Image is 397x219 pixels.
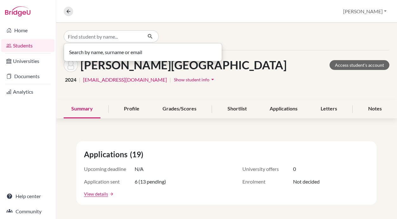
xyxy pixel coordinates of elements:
[84,149,130,160] span: Applications
[1,85,54,98] a: Analytics
[135,165,144,173] span: N/A
[64,100,100,118] div: Summary
[293,178,320,185] span: Not decided
[69,48,217,56] p: Search by name, surname or email
[108,192,114,196] a: arrow_forward
[170,76,171,84] span: |
[80,58,287,72] h1: [PERSON_NAME][GEOGRAPHIC_DATA]
[1,190,54,203] a: Help center
[330,60,389,70] a: Access student's account
[220,100,254,118] div: Shortlist
[64,30,142,42] input: Find student by name...
[1,70,54,83] a: Documents
[340,5,389,17] button: [PERSON_NAME]
[209,76,216,83] i: arrow_drop_down
[116,100,147,118] div: Profile
[84,165,135,173] span: Upcoming deadline
[262,100,305,118] div: Applications
[64,58,78,72] img: Bibek Khanal's avatar
[1,24,54,37] a: Home
[84,191,108,197] a: View details
[5,6,30,16] img: Bridge-U
[84,178,135,185] span: Application sent
[242,178,293,185] span: Enrolment
[361,100,389,118] div: Notes
[65,76,76,84] span: 2024
[130,149,146,160] span: (19)
[313,100,345,118] div: Letters
[242,165,293,173] span: University offers
[174,77,209,82] span: Show student info
[83,76,167,84] a: [EMAIL_ADDRESS][DOMAIN_NAME]
[1,55,54,67] a: Universities
[135,178,166,185] span: 6 (13 pending)
[293,165,296,173] span: 0
[1,205,54,218] a: Community
[1,39,54,52] a: Students
[79,76,80,84] span: |
[174,75,216,84] button: Show student infoarrow_drop_down
[155,100,204,118] div: Grades/Scores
